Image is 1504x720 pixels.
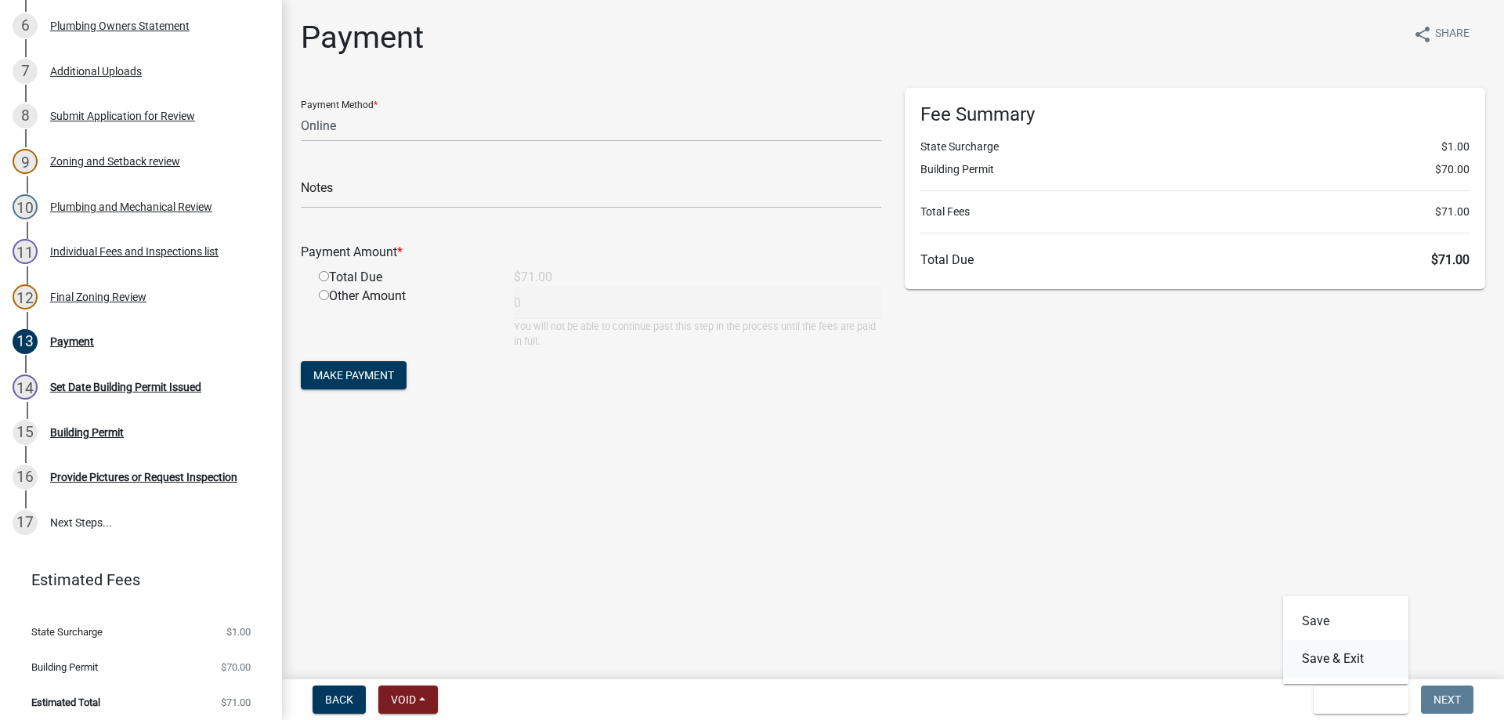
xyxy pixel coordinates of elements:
li: Total Fees [920,204,1470,220]
div: Plumbing and Mechanical Review [50,201,212,212]
button: Next [1421,686,1473,714]
h6: Total Due [920,252,1470,267]
div: 7 [13,59,38,84]
div: Save & Exit [1283,596,1408,684]
span: State Surcharge [31,627,103,637]
div: Provide Pictures or Request Inspection [50,472,237,483]
button: Save [1283,602,1408,640]
div: Payment Amount [289,243,893,262]
div: Set Date Building Permit Issued [50,382,201,393]
button: Back [313,686,366,714]
span: $1.00 [226,627,251,637]
span: Estimated Total [31,697,100,707]
div: 14 [13,374,38,400]
div: 10 [13,194,38,219]
div: Other Amount [307,287,502,349]
span: $1.00 [1441,139,1470,155]
div: Additional Uploads [50,66,142,77]
div: Individual Fees and Inspections list [50,246,219,257]
i: share [1413,25,1432,44]
div: Submit Application for Review [50,110,195,121]
div: 15 [13,420,38,445]
div: 9 [13,149,38,174]
div: 17 [13,510,38,535]
div: Total Due [307,268,502,287]
span: Make Payment [313,369,394,382]
span: Building Permit [31,662,98,672]
button: Void [378,686,438,714]
li: State Surcharge [920,139,1470,155]
button: Save & Exit [1314,686,1408,714]
button: Save & Exit [1283,640,1408,678]
span: $71.00 [1435,204,1470,220]
span: $71.00 [1431,252,1470,267]
div: 13 [13,329,38,354]
h1: Payment [301,19,424,56]
span: $70.00 [221,662,251,672]
div: Final Zoning Review [50,291,146,302]
span: $71.00 [221,697,251,707]
div: Building Permit [50,427,124,438]
div: 12 [13,284,38,309]
span: Void [391,693,416,706]
div: Payment [50,336,94,347]
a: Estimated Fees [13,564,257,595]
span: Save & Exit [1326,693,1386,706]
div: 11 [13,239,38,264]
li: Building Permit [920,161,1470,178]
span: Share [1435,25,1470,44]
button: shareShare [1401,19,1482,49]
div: Zoning and Setback review [50,156,180,167]
span: $70.00 [1435,161,1470,178]
div: Plumbing Owners Statement [50,20,190,31]
div: 6 [13,13,38,38]
div: 8 [13,103,38,128]
span: Next [1433,693,1461,706]
h6: Fee Summary [920,103,1470,126]
div: 16 [13,465,38,490]
button: Make Payment [301,361,407,389]
span: Back [325,693,353,706]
